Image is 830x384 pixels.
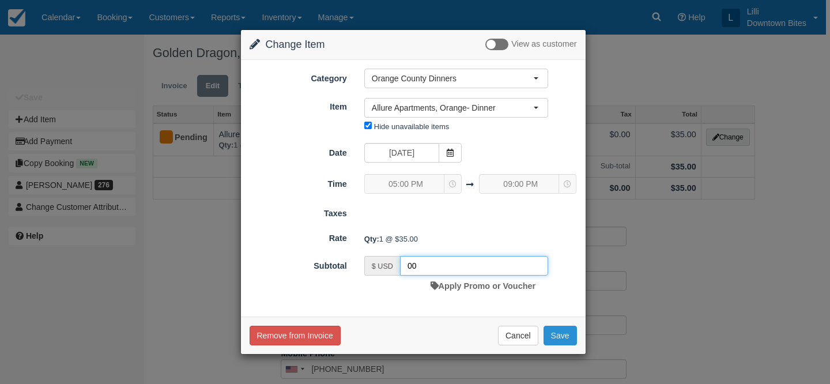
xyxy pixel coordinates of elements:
[356,229,586,249] div: 1 @ $35.00
[498,326,538,345] button: Cancel
[241,204,356,220] label: Taxes
[374,122,449,131] label: Hide unavailable items
[250,326,341,345] button: Remove from Invoice
[241,97,356,113] label: Item
[372,73,533,84] span: Orange County Dinners
[241,228,356,244] label: Rate
[364,69,548,88] button: Orange County Dinners
[364,235,379,243] strong: Qty
[241,256,356,272] label: Subtotal
[364,98,548,118] button: Allure Apartments, Orange- Dinner
[241,69,356,85] label: Category
[266,39,325,50] span: Change Item
[431,281,535,291] a: Apply Promo or Voucher
[372,262,393,270] small: $ USD
[544,326,577,345] button: Save
[372,102,533,114] span: Allure Apartments, Orange- Dinner
[241,174,356,190] label: Time
[511,40,576,49] span: View as customer
[241,143,356,159] label: Date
